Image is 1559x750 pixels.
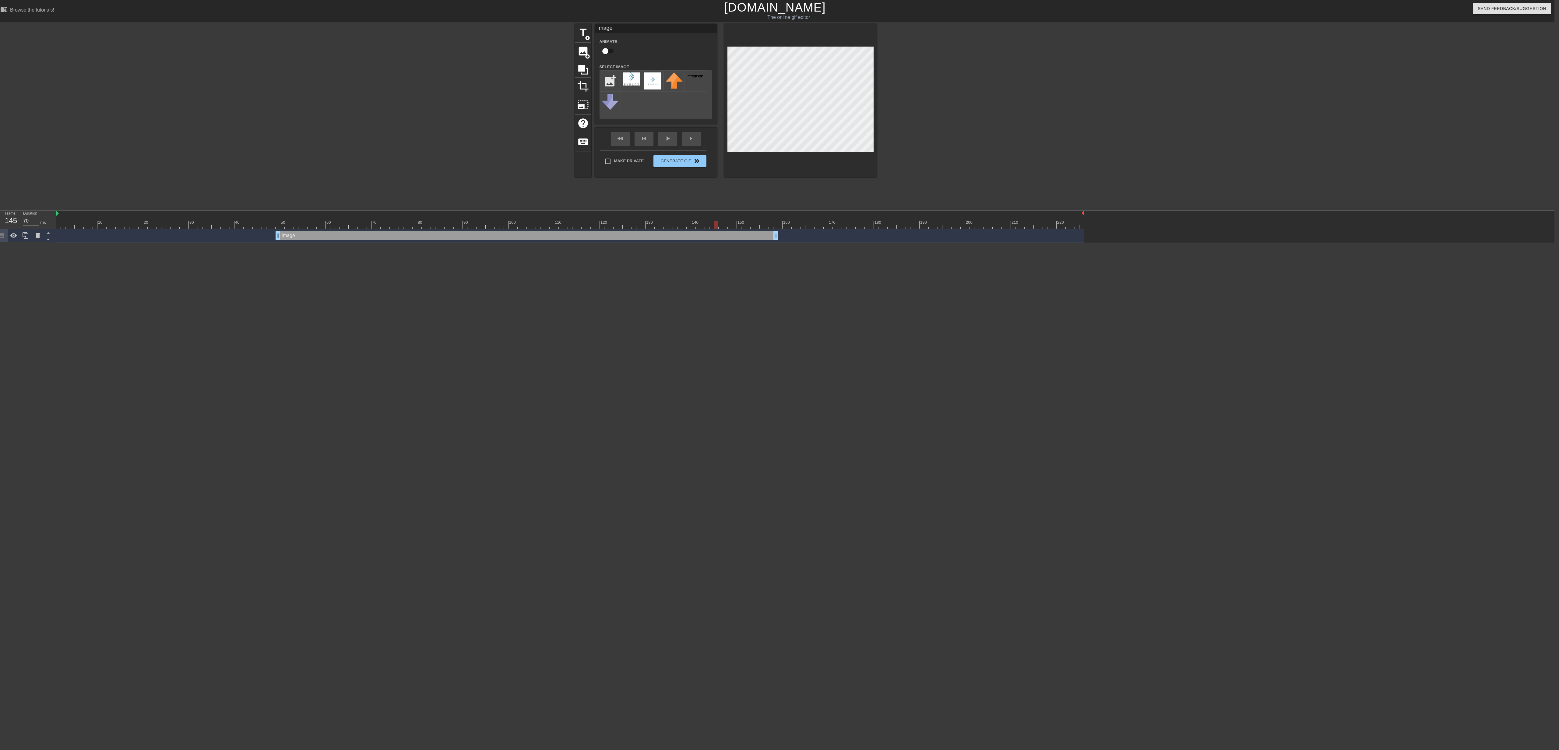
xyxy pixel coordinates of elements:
img: downvote.png [602,94,619,110]
span: play_arrow [664,135,671,142]
span: photo_size_select_large [577,99,589,110]
a: [DOMAIN_NAME] [724,1,825,14]
div: 110 [555,219,562,226]
label: Select Image [600,64,629,70]
span: Make Private [614,158,644,164]
div: 30 [189,219,195,226]
div: 60 [326,219,332,226]
span: double_arrow [693,157,700,165]
img: AlCW8-byb.png [644,72,661,89]
div: 70 [372,219,378,226]
div: 140 [692,219,699,226]
div: 130 [646,219,654,226]
img: hHGXn-byb2.png [623,72,640,86]
div: 80 [418,219,423,226]
img: upvote.png [666,72,683,89]
div: 220 [1057,219,1065,226]
div: 100 [509,219,517,226]
span: add_circle [585,35,590,40]
div: 20 [144,219,149,226]
span: crop [577,80,589,92]
img: bound-end.png [1082,211,1084,216]
div: 210 [1012,219,1019,226]
div: 10 [98,219,104,226]
span: skip_next [688,135,695,142]
div: Browse the tutorials! [10,7,54,12]
div: 90 [463,219,469,226]
span: help [577,117,589,129]
span: skip_previous [640,135,648,142]
span: add_circle [585,54,590,59]
div: 50 [281,219,286,226]
label: Duration [23,212,37,216]
div: 40 [235,219,241,226]
div: 120 [600,219,608,226]
div: Image [595,24,717,33]
div: 160 [783,219,791,226]
a: Browse the tutorials! [0,6,54,15]
span: Generate Gif [656,157,704,165]
div: 170 [829,219,836,226]
img: deal-with-it.png [687,75,704,78]
span: menu_book [0,6,8,13]
div: 180 [875,219,882,226]
div: 190 [920,219,928,226]
span: keyboard [577,136,589,148]
div: Frame [0,211,19,228]
div: The online gif editor [518,14,1060,21]
div: 200 [966,219,973,226]
label: Animate [600,39,617,45]
span: image [577,45,589,57]
div: 145 [5,215,14,226]
div: 150 [737,219,745,226]
span: title [577,27,589,38]
button: Generate Gif [653,155,706,167]
span: drag_handle [275,233,281,239]
span: drag_handle [772,233,779,239]
button: Send Feedback/Suggestion [1473,3,1551,14]
span: Send Feedback/Suggestion [1478,5,1546,12]
div: ms [40,219,46,226]
span: fast_rewind [617,135,624,142]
